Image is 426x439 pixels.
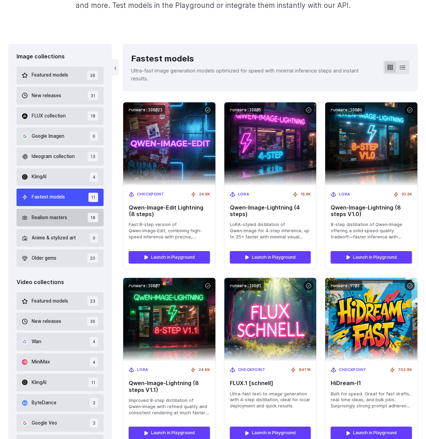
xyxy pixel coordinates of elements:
img: Qwen‑Image‑Edit Lightning (8 steps) [123,102,215,186]
span: Checkpoint [238,367,266,373]
button: New releases 31 [17,87,104,104]
span: Google Veo [32,419,57,427]
span: 18.8K [301,191,311,198]
span: FLUX collection [32,112,66,120]
span: 11 [88,378,98,387]
span: Built for speed. Great for fast drafts, real-time ideas, and bulk jobs. Surprisingly strong promp... [331,391,412,409]
span: HiDream-I1 [331,380,412,386]
span: 13 [88,152,98,161]
a: Launch in Playground [129,427,210,439]
div: Fastest models [131,52,372,65]
span: Ideogram collection [32,153,75,160]
img: Qwen‑Image-Lightning (8 steps V1.0) [325,102,417,186]
button: Featured models 23 [17,292,104,310]
span: MiniMax [32,358,50,366]
div: Video collections [17,278,104,287]
span: Fastest models [32,193,65,201]
a: Launch in Playground [331,251,412,263]
button: ByteDance 3 [17,394,104,412]
span: KlingAI [32,379,46,386]
span: 6 [90,132,98,141]
a: Launch in Playground [331,427,412,439]
div: Image collections [17,52,104,61]
span: 4 [90,172,98,182]
span: 4 [90,337,98,346]
button: Ideogram collection 13 [17,148,104,165]
span: Older gems [32,255,56,262]
button: Wan 4 [17,333,104,350]
span: Google Imagen [32,133,64,140]
span: Checkpoint [137,191,164,198]
span: 3 [90,398,98,407]
button: ‹ [112,59,119,76]
span: ByteDance [32,399,56,407]
code: runware:108@5 [227,105,264,115]
span: Anime & stylized art [32,234,76,242]
span: Improved 8-step distillation of Qwen‑Image with refined quality and consistent rendering at much ... [129,397,210,416]
span: Fast 8-step version of Qwen‑Image‑Edit, combining high-speed inference with precise, localized im... [129,222,210,240]
span: New releases [32,318,61,325]
img: Qwen‑Image-Lightning (4 steps) [224,102,317,186]
span: Qwen‑Image-Lightning (4 steps) [230,204,311,217]
span: New releases [32,92,61,100]
span: Ultra-fast text-to-image generation with 4-step distillation, ideal for local deployment and quic... [230,391,311,409]
span: 36 [87,71,98,80]
span: 20 [87,254,98,263]
span: LoRA-styled distillation of Qwen‑Image for 4-step inference, up to 25× faster with minimal visual... [230,222,311,240]
button: Older gems 20 [17,249,104,267]
img: Qwen‑Image-Lightning (8 steps V1.1) [123,278,215,361]
button: Google Imagen 6 [17,127,104,145]
span: FLUX.1 [schnell] [230,380,311,386]
span: LoRA [238,191,249,198]
button: Realism masters 18 [17,209,104,226]
a: Launch in Playground [129,251,210,263]
code: runware:108@7 [126,281,163,291]
span: 18 [88,213,98,222]
span: Featured models [32,71,68,79]
code: runware:100@1 [227,281,264,291]
button: MiniMax 4 [17,353,104,371]
span: Realism masters [32,214,67,222]
span: Qwen‑Image-Lightning (8 steps V1.1) [129,380,210,393]
p: Ultra-fast image generation models optimized for speed with minimal inference steps and instant r... [131,67,372,82]
a: Launch in Playground [230,251,311,263]
button: KlingAI 11 [17,374,104,391]
button: Featured models 36 [17,67,104,84]
span: Featured models [32,297,68,305]
span: KlingAI [32,173,46,181]
button: Google Veo 3 [17,414,104,432]
span: 24.8K [199,191,210,198]
span: 31 [88,91,98,100]
img: FLUX.1 [schnell] [224,278,317,361]
code: runware:97@3 [328,281,362,291]
span: LoRA [137,367,148,373]
span: 941.1K [299,367,311,373]
span: Wan [32,338,41,346]
button: Fastest models 11 [17,189,104,206]
span: 10.3K [402,191,412,198]
a: Launch in Playground [230,427,311,439]
span: 23 [87,296,98,306]
button: KlingAI 4 [17,168,104,186]
span: Qwen‑Image-Lightning (8 steps V1.0) [331,204,412,217]
code: runware:108@21 [126,105,165,115]
span: 702.9K [398,367,412,373]
button: FLUX collection 18 [17,107,104,125]
span: LoRA [339,191,350,198]
span: 4 [90,358,98,367]
span: 8-step distillation of Qwen‑Image offering a solid speed-quality tradeoff—faster inference with s... [331,222,412,240]
span: Checkpoint [339,367,366,373]
span: 36 [87,317,98,326]
button: New releases 36 [17,313,104,330]
span: 18 [88,111,98,121]
span: 11 [88,193,98,202]
span: 9 [90,233,98,243]
span: 24.6K [199,367,210,373]
span: Qwen‑Image‑Edit Lightning (8 steps) [129,204,210,217]
button: Anime & stylized art 9 [17,229,104,247]
span: 3 [90,418,98,428]
code: runware:108@6 [328,105,365,115]
img: HiDream-I1 [325,278,417,361]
